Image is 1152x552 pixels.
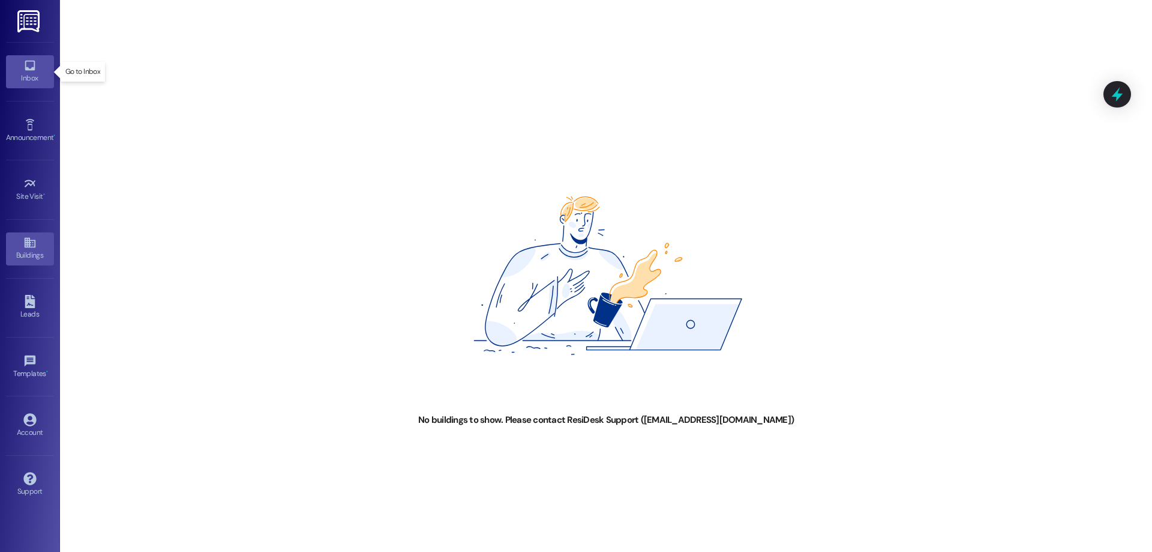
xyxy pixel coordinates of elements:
[65,67,100,77] p: Go to Inbox
[46,368,48,376] span: •
[6,232,54,265] a: Buildings
[6,469,54,501] a: Support
[6,55,54,88] a: Inbox
[53,132,55,140] span: •
[6,410,54,442] a: Account
[6,351,54,383] a: Templates •
[6,291,54,324] a: Leads
[43,190,45,199] span: •
[6,174,54,206] a: Site Visit •
[333,414,879,426] div: No buildings to show. Please contact ResiDesk Support ([EMAIL_ADDRESS][DOMAIN_NAME])
[17,10,42,32] img: ResiDesk Logo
